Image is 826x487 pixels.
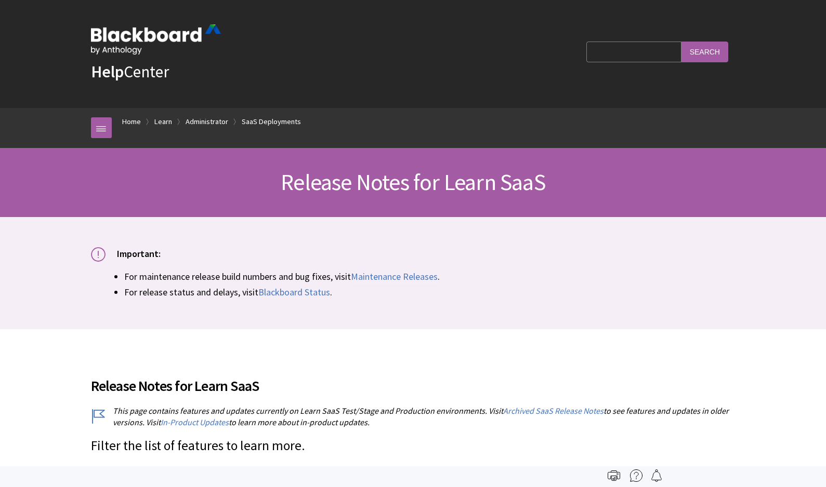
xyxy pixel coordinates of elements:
[91,24,221,55] img: Blackboard by Anthology
[122,115,141,128] a: Home
[91,362,736,397] h2: Release Notes for Learn SaaS
[91,61,124,82] strong: Help
[630,469,643,482] img: More help
[124,269,736,283] li: For maintenance release build numbers and bug fixes, visit .
[608,469,620,482] img: Print
[258,286,330,299] a: Blackboard Status
[154,115,172,128] a: Learn
[91,405,736,428] p: This page contains features and updates currently on Learn SaaS Test/Stage and Production environ...
[503,405,604,416] a: Archived SaaS Release Notes
[91,61,169,82] a: HelpCenter
[161,417,229,428] a: In-Product Updates
[91,437,736,455] p: Filter the list of features to learn more.
[242,115,301,128] a: SaaS Deployments
[186,115,228,128] a: Administrator
[650,469,663,482] img: Follow this page
[394,465,604,478] a: Access the latest API and database documentation
[265,465,391,478] a: Export the list of Known Issues
[117,248,161,260] span: Important:
[351,270,438,283] a: Maintenance Releases
[124,285,736,299] li: For release status and delays, visit .
[281,168,545,196] span: Release Notes for Learn SaaS
[91,465,262,478] a: More on Learn with the SaaS Deployment
[681,42,728,62] input: Search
